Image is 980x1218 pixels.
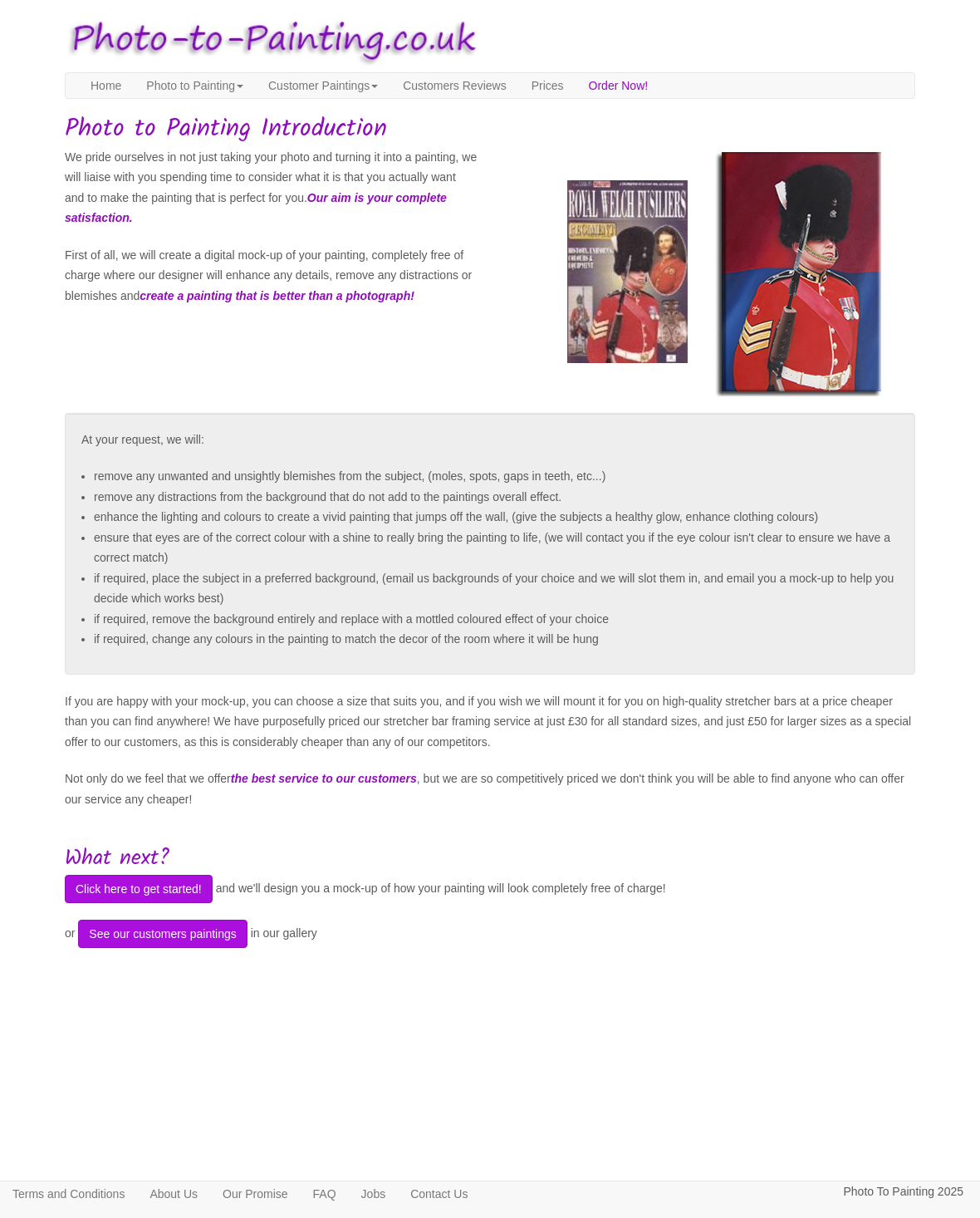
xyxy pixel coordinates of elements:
[134,73,256,98] a: Photo to Painting
[210,1181,301,1206] a: Our Promise
[65,147,478,228] p: We pride ourselves in not just taking your photo and turning it into a painting, we will liaise w...
[301,1181,349,1206] a: FAQ
[390,73,518,98] a: Customers Reviews
[349,1181,399,1206] a: Jobs
[65,875,213,903] button: Click here to get started!
[81,430,899,450] p: At your request, we will:
[65,926,75,940] span: or
[56,8,482,72] img: Photo to Painting
[75,926,250,940] a: See our customers paintings
[65,769,915,809] p: Not only do we feel that we offer , but we are so competitively priced we don't think you will be...
[94,528,899,568] li: ensure that eyes are of the correct colour with a shine to really bring the painting to life, (we...
[576,73,661,98] a: Order Now!
[94,629,899,650] li: if required, change any colours in the painting to match the decor of the room where it will be hung
[94,568,899,609] li: if required, place the subject in a preferred background, (email us backgrounds of your choice an...
[78,920,247,948] button: See our customers paintings
[140,289,414,302] em: create a painting that is better than a photograph!
[137,1181,210,1206] a: About Us
[519,73,576,98] a: Prices
[216,882,666,895] span: and we'll design you a mock-up of how your painting will look completely free of charge!
[65,882,216,895] a: Click here to get started!
[843,1181,963,1202] p: Photo To Painting 2025
[94,487,899,508] li: remove any distractions from the background that do not add to the paintings overall effect.
[398,1181,480,1206] a: Contact Us
[65,115,915,143] h1: Photo to Painting Introduction
[65,191,447,225] em: Our aim is your complete satisfaction.
[78,73,134,98] a: Home
[94,609,899,630] li: if required, remove the background entirely and replace with a mottled coloured effect of your ch...
[532,147,886,413] img: photo to painting example
[256,73,390,98] a: Customer Paintings
[251,926,317,940] span: in our gallery
[94,507,899,528] li: enhance the lighting and colours to create a vivid painting that jumps off the wall, (give the su...
[65,847,915,871] h2: What next?
[231,772,417,785] em: the best service to our customers
[65,691,915,753] p: If you are happy with your mock-up, you can choose a size that suits you, and if you wish we will...
[94,466,899,487] li: remove any unwanted and unsightly blemishes from the subject, (moles, spots, gaps in teeth, etc...)
[65,245,478,307] p: First of all, we will create a digital mock-up of your painting, completely free of charge where ...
